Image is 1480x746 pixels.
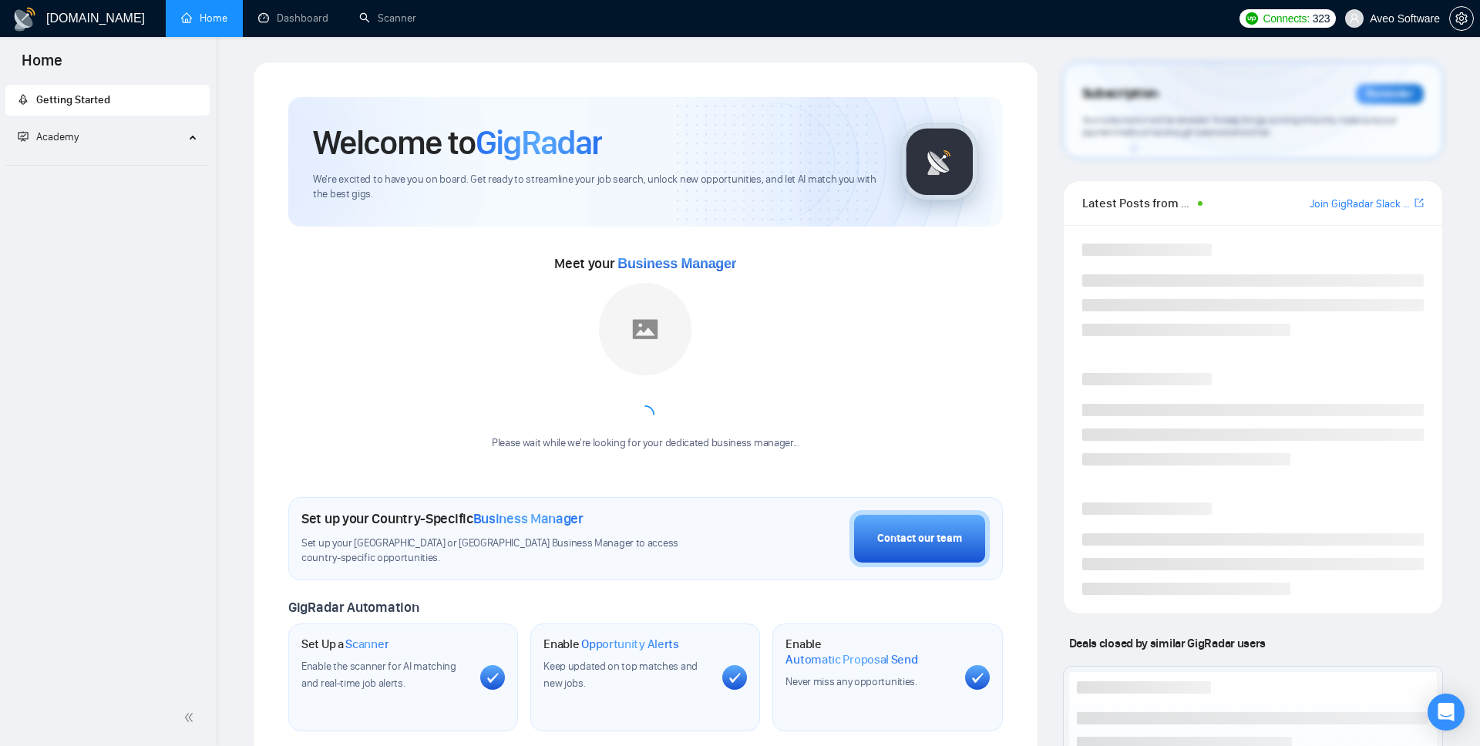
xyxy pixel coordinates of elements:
div: Please wait while we're looking for your dedicated business manager... [483,436,809,451]
span: Home [9,49,75,82]
h1: Set Up a [301,637,388,652]
div: Reminder [1356,84,1424,104]
span: 323 [1313,10,1330,27]
a: setting [1449,12,1474,25]
span: user [1349,13,1360,24]
span: Scanner [345,637,388,652]
button: setting [1449,6,1474,31]
a: dashboardDashboard [258,12,328,25]
span: Set up your [GEOGRAPHIC_DATA] or [GEOGRAPHIC_DATA] Business Manager to access country-specific op... [301,536,715,566]
img: gigradar-logo.png [901,123,978,200]
span: Getting Started [36,93,110,106]
img: upwork-logo.png [1246,12,1258,25]
a: Join GigRadar Slack Community [1310,196,1411,213]
span: Meet your [554,255,736,272]
span: export [1414,197,1424,209]
span: Subscription [1082,81,1159,107]
span: Academy [18,130,79,143]
span: Never miss any opportunities. [785,675,917,688]
img: placeholder.png [599,283,691,375]
img: logo [12,7,37,32]
h1: Enable [543,637,679,652]
span: Your subscription will be renewed. To keep things running smoothly, make sure your payment method... [1082,114,1397,139]
span: Connects: [1263,10,1309,27]
a: export [1414,196,1424,210]
span: We're excited to have you on board. Get ready to streamline your job search, unlock new opportuni... [313,173,876,202]
span: fund-projection-screen [18,131,29,142]
h1: Welcome to [313,122,602,163]
span: Deals closed by similar GigRadar users [1063,630,1272,657]
div: Contact our team [877,530,962,547]
li: Getting Started [5,85,210,116]
span: double-left [183,710,199,725]
span: loading [635,405,655,425]
span: Opportunity Alerts [581,637,679,652]
h1: Set up your Country-Specific [301,510,584,527]
span: Business Manager [473,510,584,527]
span: Academy [36,130,79,143]
span: setting [1450,12,1473,25]
li: Academy Homepage [5,159,210,169]
a: homeHome [181,12,227,25]
span: GigRadar Automation [288,599,419,616]
a: searchScanner [359,12,416,25]
span: GigRadar [476,122,602,163]
h1: Enable [785,637,952,667]
span: Automatic Proposal Send [785,652,917,667]
div: Open Intercom Messenger [1428,694,1465,731]
span: Latest Posts from the GigRadar Community [1082,193,1194,213]
span: Keep updated on top matches and new jobs. [543,660,698,690]
span: Enable the scanner for AI matching and real-time job alerts. [301,660,456,690]
span: rocket [18,94,29,105]
button: Contact our team [849,510,990,567]
span: Business Manager [617,256,736,271]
